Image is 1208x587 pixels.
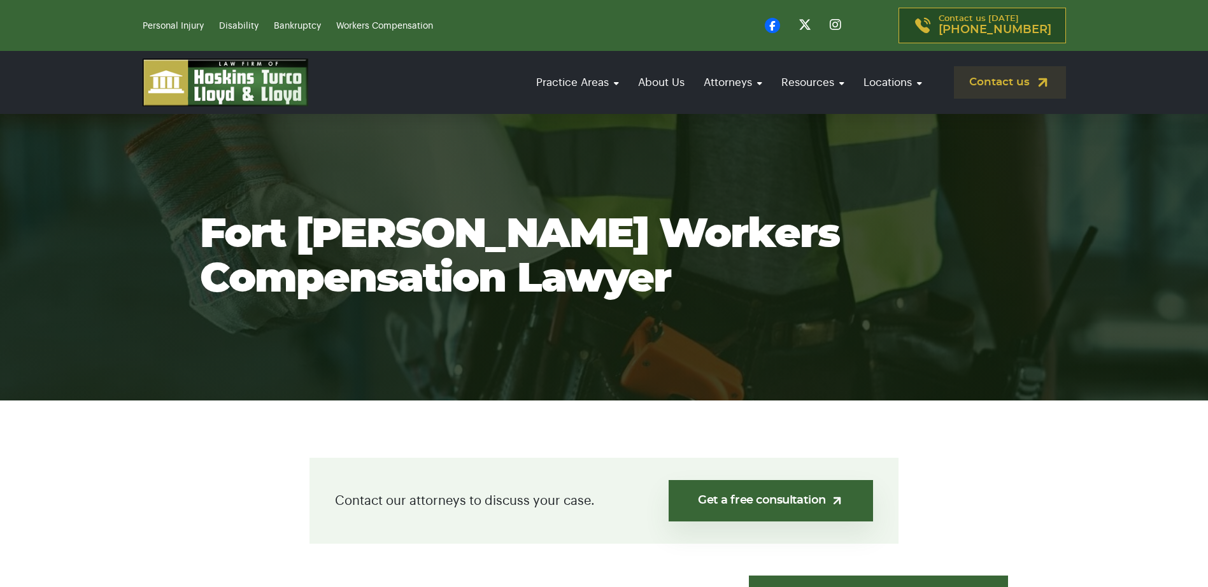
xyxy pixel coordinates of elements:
p: Contact us [DATE] [939,15,1051,36]
a: Locations [857,64,928,101]
a: Resources [775,64,851,101]
span: [PHONE_NUMBER] [939,24,1051,36]
a: Disability [219,22,259,31]
div: Contact our attorneys to discuss your case. [309,458,899,544]
img: arrow-up-right-light.svg [830,494,844,507]
a: About Us [632,64,691,101]
a: Contact us [DATE][PHONE_NUMBER] [899,8,1066,43]
h1: Fort [PERSON_NAME] Workers Compensation Lawyer [200,213,1009,302]
a: Bankruptcy [274,22,321,31]
a: Workers Compensation [336,22,433,31]
a: Personal Injury [143,22,204,31]
img: logo [143,59,308,106]
a: Contact us [954,66,1066,99]
a: Practice Areas [530,64,625,101]
a: Get a free consultation [669,480,873,521]
a: Attorneys [697,64,769,101]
